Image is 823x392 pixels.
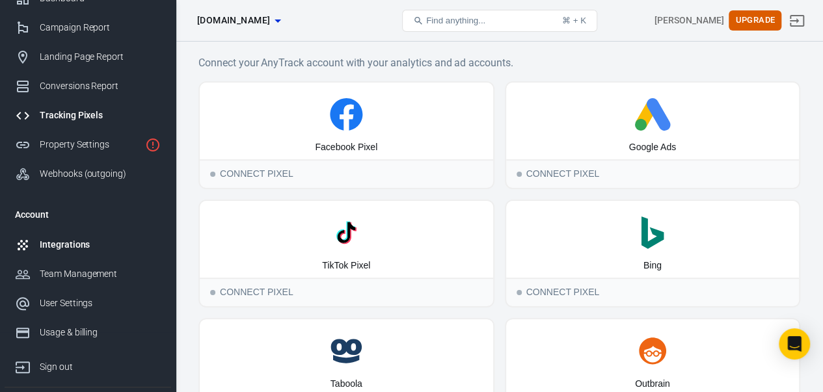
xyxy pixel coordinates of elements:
span: Connect Pixel [517,172,522,177]
a: Sign out [781,5,813,36]
li: Account [5,199,171,230]
div: Facebook Pixel [315,141,377,154]
div: Taboola [331,378,362,391]
button: Facebook PixelConnect PixelConnect Pixel [198,81,494,189]
a: Property Settings [5,130,171,159]
div: Integrations [40,238,161,252]
div: Open Intercom Messenger [779,328,810,359]
div: Tracking Pixels [40,109,161,122]
a: Usage & billing [5,318,171,347]
div: Connect Pixel [506,159,800,188]
button: [DOMAIN_NAME] [192,8,286,33]
a: Webhooks (outgoing) [5,159,171,189]
div: Property Settings [40,138,140,151]
a: User Settings [5,289,171,318]
a: Campaign Report [5,13,171,42]
button: TikTok PixelConnect PixelConnect Pixel [198,200,494,307]
h6: Connect your AnyTrack account with your analytics and ad accounts. [198,55,800,71]
div: Usage & billing [40,326,161,339]
a: Integrations [5,230,171,259]
div: Connect Pixel [200,159,493,188]
div: Connect Pixel [506,278,800,306]
div: TikTok Pixel [322,259,370,272]
a: Sign out [5,347,171,382]
div: Webhooks (outgoing) [40,167,161,181]
span: Find anything... [426,16,485,25]
div: Conversions Report [40,79,161,93]
div: Google Ads [629,141,676,154]
a: Team Management [5,259,171,289]
button: Find anything...⌘ + K [402,10,597,32]
button: Upgrade [729,10,781,31]
span: Connect Pixel [210,290,215,295]
div: User Settings [40,296,161,310]
svg: Property is not installed yet [145,137,161,153]
span: appmontize.co.in [197,12,270,29]
button: BingConnect PixelConnect Pixel [505,200,801,307]
div: Landing Page Report [40,50,161,64]
div: Outbrain [635,378,670,391]
div: Campaign Report [40,21,161,34]
a: Conversions Report [5,72,171,101]
div: Bing [643,259,662,272]
a: Tracking Pixels [5,101,171,130]
div: ⌘ + K [562,16,586,25]
div: Account id: gmYlLNpI [654,14,723,27]
div: Team Management [40,267,161,281]
div: Sign out [40,360,161,374]
span: Connect Pixel [210,172,215,177]
div: Connect Pixel [200,278,493,306]
span: Connect Pixel [517,290,522,295]
button: Google AdsConnect PixelConnect Pixel [505,81,801,189]
a: Landing Page Report [5,42,171,72]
